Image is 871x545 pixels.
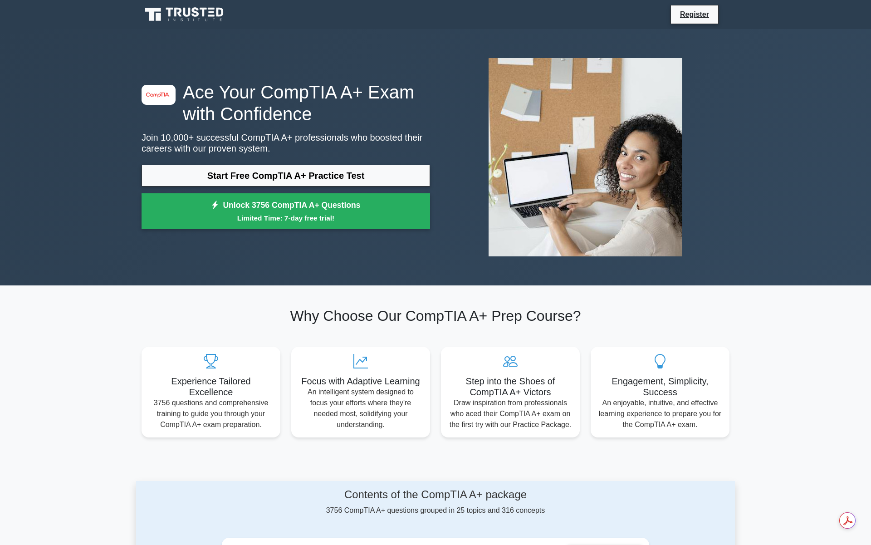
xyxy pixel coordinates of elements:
a: Unlock 3756 CompTIA A+ QuestionsLimited Time: 7-day free trial! [142,193,430,230]
h1: Ace Your CompTIA A+ Exam with Confidence [142,81,430,125]
h2: Why Choose Our CompTIA A+ Prep Course? [142,307,729,324]
div: 3756 CompTIA A+ questions grouped in 25 topics and 316 concepts [222,488,649,516]
a: Start Free CompTIA A+ Practice Test [142,165,430,187]
h4: Contents of the CompTIA A+ package [222,488,649,501]
p: Join 10,000+ successful CompTIA A+ professionals who boosted their careers with our proven system. [142,132,430,154]
p: 3756 questions and comprehensive training to guide you through your CompTIA A+ exam preparation. [149,398,273,430]
h5: Focus with Adaptive Learning [298,376,423,387]
p: An intelligent system designed to focus your efforts where they're needed most, solidifying your ... [298,387,423,430]
h5: Step into the Shoes of CompTIA A+ Victors [448,376,573,398]
p: Draw inspiration from professionals who aced their CompTIA A+ exam on the first try with our Prac... [448,398,573,430]
small: Limited Time: 7-day free trial! [153,213,419,223]
a: Register [675,9,714,20]
h5: Engagement, Simplicity, Success [598,376,722,398]
p: An enjoyable, intuitive, and effective learning experience to prepare you for the CompTIA A+ exam. [598,398,722,430]
h5: Experience Tailored Excellence [149,376,273,398]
